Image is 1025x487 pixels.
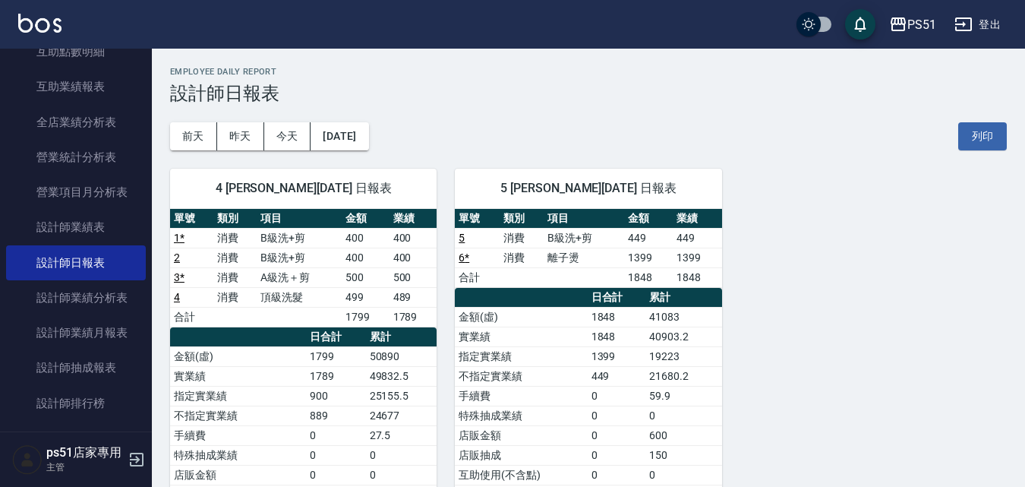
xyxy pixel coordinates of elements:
td: 21680.2 [645,366,721,386]
td: 店販金額 [170,465,306,485]
td: 889 [306,406,366,425]
a: 設計師日報表 [6,245,146,280]
table: a dense table [170,209,437,327]
td: 900 [306,386,366,406]
td: 實業績 [455,327,587,346]
th: 類別 [213,209,257,229]
td: 0 [588,445,646,465]
th: 業績 [673,209,721,229]
td: 25155.5 [366,386,437,406]
td: 互助使用(不含點) [455,465,587,485]
td: 1399 [588,346,646,366]
td: 1399 [624,248,673,267]
td: 49832.5 [366,366,437,386]
td: 指定實業績 [170,386,306,406]
button: save [845,9,875,40]
th: 金額 [342,209,389,229]
td: 指定實業績 [455,346,587,366]
a: 設計師業績月報表 [6,315,146,350]
td: 1848 [588,327,646,346]
td: 金額(虛) [170,346,306,366]
th: 單號 [170,209,213,229]
span: 4 [PERSON_NAME][DATE] 日報表 [188,181,418,196]
td: 消費 [500,248,544,267]
th: 業績 [389,209,437,229]
td: 1848 [624,267,673,287]
td: 0 [588,406,646,425]
td: B級洗+剪 [544,228,624,248]
a: 商品銷售排行榜 [6,421,146,456]
h2: Employee Daily Report [170,67,1007,77]
button: PS51 [883,9,942,40]
td: 1399 [673,248,721,267]
td: 600 [645,425,721,445]
td: 手續費 [455,386,587,406]
td: 0 [588,386,646,406]
button: 昨天 [217,122,264,150]
td: 40903.2 [645,327,721,346]
button: 登出 [948,11,1007,39]
a: 營業統計分析表 [6,140,146,175]
td: 消費 [213,287,257,307]
td: 449 [624,228,673,248]
td: 59.9 [645,386,721,406]
td: 消費 [500,228,544,248]
td: 1789 [306,366,366,386]
td: 特殊抽成業績 [170,445,306,465]
td: 27.5 [366,425,437,445]
td: 不指定實業績 [170,406,306,425]
td: 489 [389,287,437,307]
a: 互助業績報表 [6,69,146,104]
td: 400 [389,248,437,267]
td: 0 [366,465,437,485]
td: 50890 [366,346,437,366]
td: 500 [342,267,389,287]
td: 合計 [455,267,499,287]
td: 400 [342,228,389,248]
td: 0 [306,465,366,485]
td: 不指定實業績 [455,366,587,386]
td: 400 [342,248,389,267]
th: 金額 [624,209,673,229]
a: 全店業績分析表 [6,105,146,140]
td: 400 [389,228,437,248]
a: 互助點數明細 [6,34,146,69]
button: 前天 [170,122,217,150]
td: 頂級洗髮 [257,287,342,307]
div: PS51 [907,15,936,34]
td: 金額(虛) [455,307,587,327]
td: 合計 [170,307,213,327]
td: 店販金額 [455,425,587,445]
img: Logo [18,14,61,33]
button: 今天 [264,122,311,150]
th: 累計 [366,327,437,347]
th: 項目 [257,209,342,229]
span: 5 [PERSON_NAME][DATE] 日報表 [473,181,703,196]
a: 設計師業績分析表 [6,280,146,315]
a: 設計師抽成報表 [6,350,146,385]
img: Person [12,444,43,475]
td: 0 [588,465,646,485]
td: 0 [306,425,366,445]
th: 累計 [645,288,721,308]
a: 5 [459,232,465,244]
td: 離子燙 [544,248,624,267]
th: 類別 [500,209,544,229]
td: B級洗+剪 [257,228,342,248]
td: 150 [645,445,721,465]
td: 手續費 [170,425,306,445]
th: 日合計 [306,327,366,347]
td: A級洗＋剪 [257,267,342,287]
td: 0 [306,445,366,465]
td: 1789 [389,307,437,327]
td: 特殊抽成業績 [455,406,587,425]
a: 營業項目月分析表 [6,175,146,210]
th: 日合計 [588,288,646,308]
td: 0 [588,425,646,445]
p: 主管 [46,460,124,474]
td: 1799 [306,346,366,366]
h5: ps51店家專用 [46,445,124,460]
td: 0 [645,465,721,485]
a: 2 [174,251,180,264]
th: 單號 [455,209,499,229]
